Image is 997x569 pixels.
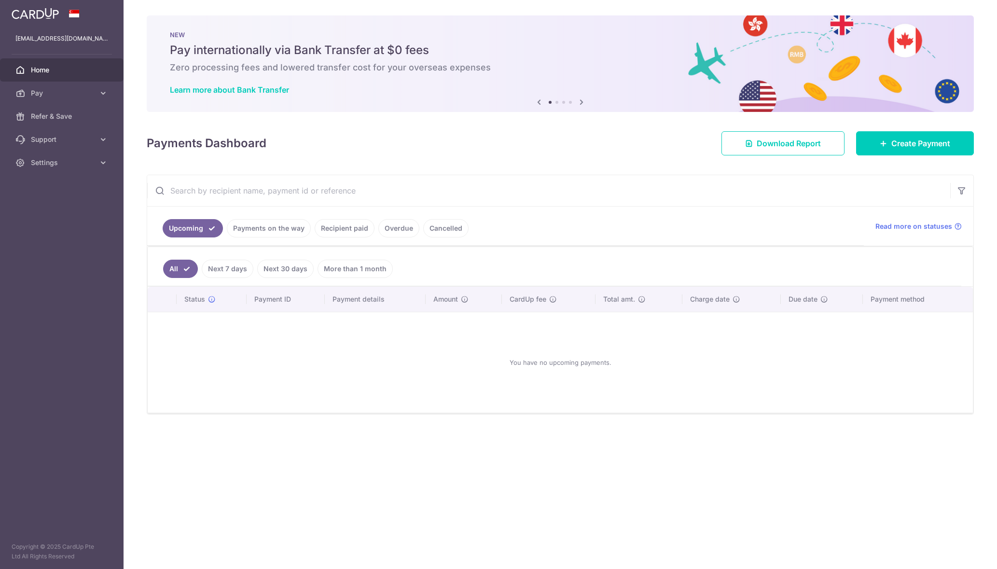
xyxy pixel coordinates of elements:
a: Learn more about Bank Transfer [170,85,289,95]
span: Total amt. [603,294,635,304]
span: Settings [31,158,95,167]
div: You have no upcoming payments. [159,320,961,405]
span: Download Report [757,138,821,149]
a: Read more on statuses [875,222,962,231]
a: Payments on the way [227,219,311,237]
p: NEW [170,31,951,39]
a: Next 7 days [202,260,253,278]
a: Recipient paid [315,219,374,237]
span: Pay [31,88,95,98]
a: Create Payment [856,131,974,155]
span: Due date [789,294,817,304]
a: Download Report [721,131,845,155]
a: Cancelled [423,219,469,237]
p: [EMAIL_ADDRESS][DOMAIN_NAME] [15,34,108,43]
h6: Zero processing fees and lowered transfer cost for your overseas expenses [170,62,951,73]
img: Bank transfer banner [147,15,974,112]
h5: Pay internationally via Bank Transfer at $0 fees [170,42,951,58]
a: Overdue [378,219,419,237]
span: Refer & Save [31,111,95,121]
a: All [163,260,198,278]
span: CardUp fee [510,294,546,304]
th: Payment ID [247,287,325,312]
span: Support [31,135,95,144]
input: Search by recipient name, payment id or reference [147,175,950,206]
th: Payment method [863,287,973,312]
span: Create Payment [891,138,950,149]
a: Next 30 days [257,260,314,278]
th: Payment details [325,287,426,312]
span: Charge date [690,294,730,304]
h4: Payments Dashboard [147,135,266,152]
span: Status [184,294,205,304]
a: Upcoming [163,219,223,237]
span: Read more on statuses [875,222,952,231]
span: Amount [433,294,458,304]
a: More than 1 month [318,260,393,278]
span: Home [31,65,95,75]
img: CardUp [12,8,59,19]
